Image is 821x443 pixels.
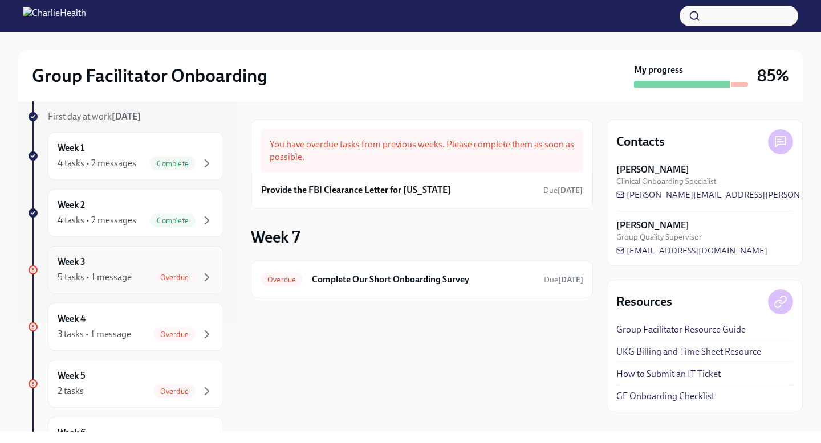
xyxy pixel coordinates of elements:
[112,111,141,122] strong: [DATE]
[616,163,689,176] strong: [PERSON_NAME]
[48,111,141,122] span: First day at work
[27,110,223,123] a: First day at work[DATE]
[27,189,223,237] a: Week 24 tasks • 2 messagesComplete
[153,330,196,339] span: Overdue
[58,426,86,439] h6: Week 6
[27,246,223,294] a: Week 35 tasks • 1 messageOverdue
[261,184,451,196] h6: Provide the FBI Clearance Letter for [US_STATE]
[58,328,131,341] div: 3 tasks • 1 message
[58,199,85,211] h6: Week 2
[58,142,84,154] h6: Week 1
[558,275,583,285] strong: [DATE]
[150,216,196,225] span: Complete
[544,274,583,285] span: August 26th, 2025 10:00
[616,346,761,358] a: UKG Billing and Time Sheet Resource
[261,129,583,173] div: You have overdue tasks from previous weeks. Please complete them as soon as possible.
[27,132,223,180] a: Week 14 tasks • 2 messagesComplete
[27,303,223,351] a: Week 43 tasks • 1 messageOverdue
[543,186,583,195] span: Due
[261,276,303,284] span: Overdue
[58,157,136,170] div: 4 tasks • 2 messages
[58,370,86,382] h6: Week 5
[757,65,789,86] h3: 85%
[616,133,665,150] h4: Contacts
[153,273,196,282] span: Overdue
[27,360,223,408] a: Week 52 tasksOverdue
[251,227,300,247] h3: Week 7
[261,270,583,289] a: OverdueComplete Our Short Onboarding SurveyDue[DATE]
[58,214,136,227] div: 4 tasks • 2 messages
[616,293,672,310] h4: Resources
[616,368,721,380] a: How to Submit an IT Ticket
[58,313,86,325] h6: Week 4
[23,7,86,25] img: CharlieHealth
[616,245,767,256] a: [EMAIL_ADDRESS][DOMAIN_NAME]
[558,186,583,195] strong: [DATE]
[634,64,683,76] strong: My progress
[58,385,84,397] div: 2 tasks
[616,176,717,187] span: Clinical Onboarding Specialist
[543,185,583,196] span: August 19th, 2025 10:00
[58,271,132,284] div: 5 tasks • 1 message
[32,64,267,87] h2: Group Facilitator Onboarding
[312,273,535,286] h6: Complete Our Short Onboarding Survey
[150,159,196,168] span: Complete
[544,275,583,285] span: Due
[153,387,196,396] span: Overdue
[616,219,689,232] strong: [PERSON_NAME]
[616,390,714,403] a: GF Onboarding Checklist
[616,323,746,336] a: Group Facilitator Resource Guide
[616,232,702,243] span: Group Quality Supervisor
[58,256,86,268] h6: Week 3
[261,182,583,199] a: Provide the FBI Clearance Letter for [US_STATE]Due[DATE]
